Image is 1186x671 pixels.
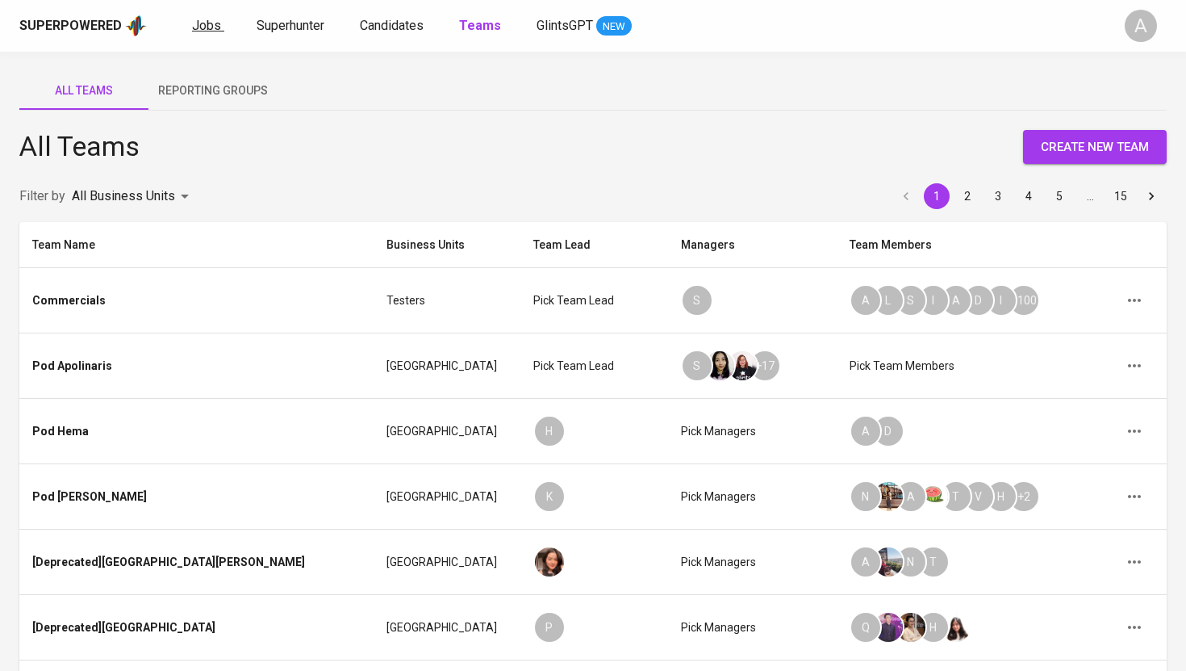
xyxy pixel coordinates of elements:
img: thao.thai@glints.com [535,547,564,577]
th: Managers [668,222,837,268]
img: 47e1a293-2fb2-4e7e-aa03-57fc1ec29063.jpg [919,482,948,511]
td: [GEOGRAPHIC_DATA] [374,399,520,464]
button: Go to page 5 [1046,183,1072,209]
div: H [533,415,566,447]
b: Teams [459,18,501,33]
th: Business Units [374,222,520,268]
button: Go to page 4 [1016,183,1042,209]
div: P [533,611,566,644]
span: Pick managers [681,425,756,438]
div: teams tab [19,71,1167,110]
img: kha.duong@glints.com [874,547,903,577]
span: Pick team lead [533,359,614,372]
span: Pick team members [850,359,954,372]
button: Go to page 3 [985,183,1011,209]
div: T [917,546,950,578]
div: Pod Apolinaris [32,358,112,374]
img: sefanya.kardia@glints.com [705,351,734,380]
div: S [681,350,713,382]
td: [GEOGRAPHIC_DATA] [374,333,520,399]
div: … [1077,188,1103,204]
span: Jobs [192,18,221,33]
a: GlintsGPT NEW [537,16,632,36]
button: Go to next page [1138,183,1164,209]
th: Team Name [19,222,374,268]
div: Superpowered [19,17,122,36]
div: A [1125,10,1157,42]
div: S [681,284,713,317]
div: L [872,284,904,317]
a: Teams [459,16,504,36]
div: I [985,284,1017,317]
a: Jobs [192,16,224,36]
div: + 17 [749,350,781,382]
span: Reporting Groups [158,81,268,101]
div: H [917,611,950,644]
span: Pick managers [681,621,756,634]
img: tricilia@glints.com [728,351,757,380]
div: Pod [PERSON_NAME] [32,489,147,505]
td: Testers [374,268,520,333]
div: Q [850,611,882,644]
span: NEW [596,19,632,35]
div: V [963,480,995,513]
div: All Business Units [72,183,194,209]
span: Filter by [19,188,65,203]
span: GlintsGPT [537,18,593,33]
span: All Teams [29,81,139,101]
button: create new team [1023,130,1167,164]
div: D [963,284,995,317]
button: page 1 [924,183,950,209]
div: [Deprecated][GEOGRAPHIC_DATA] [32,619,215,635]
div: N [850,480,882,513]
span: Superhunter [257,18,324,33]
div: N [895,546,927,578]
img: app logo [125,14,147,38]
th: Team Members [837,222,1102,268]
div: T [940,480,972,513]
h4: All Teams [19,130,140,164]
a: Superpoweredapp logo [19,14,147,38]
div: A [850,546,882,578]
span: Candidates [360,18,424,33]
div: + 100 [1008,284,1040,317]
div: A [850,415,882,447]
img: anh.nguyenle@glints.com [874,482,903,511]
button: Go to page 2 [954,183,980,209]
div: Commercials [32,292,106,308]
div: A [940,284,972,317]
div: I [917,284,950,317]
a: Superhunter [257,16,328,36]
div: [Deprecated][GEOGRAPHIC_DATA][PERSON_NAME] [32,554,305,570]
div: D [872,415,904,447]
td: [GEOGRAPHIC_DATA] [374,464,520,530]
div: Pod Hema [32,423,89,439]
button: Go to page 15 [1108,183,1134,209]
td: [GEOGRAPHIC_DATA] [374,530,520,595]
div: + 2 [1008,480,1040,513]
div: S [895,284,927,317]
th: Team Lead [520,222,668,268]
img: phu.huynh@glints.com [874,613,903,642]
div: K [533,480,566,513]
a: Candidates [360,16,427,36]
div: A [895,480,927,513]
nav: pagination navigation [891,183,1167,209]
td: [GEOGRAPHIC_DATA] [374,595,520,661]
span: Pick managers [681,490,756,503]
span: Pick team lead [533,294,614,307]
div: H [985,480,1017,513]
div: A [850,284,882,317]
img: hoa.nguyenthi@glints.com [896,613,925,642]
span: Pick managers [681,556,756,568]
img: qui.bui@glints.com [942,613,971,642]
span: create new team [1041,136,1149,157]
